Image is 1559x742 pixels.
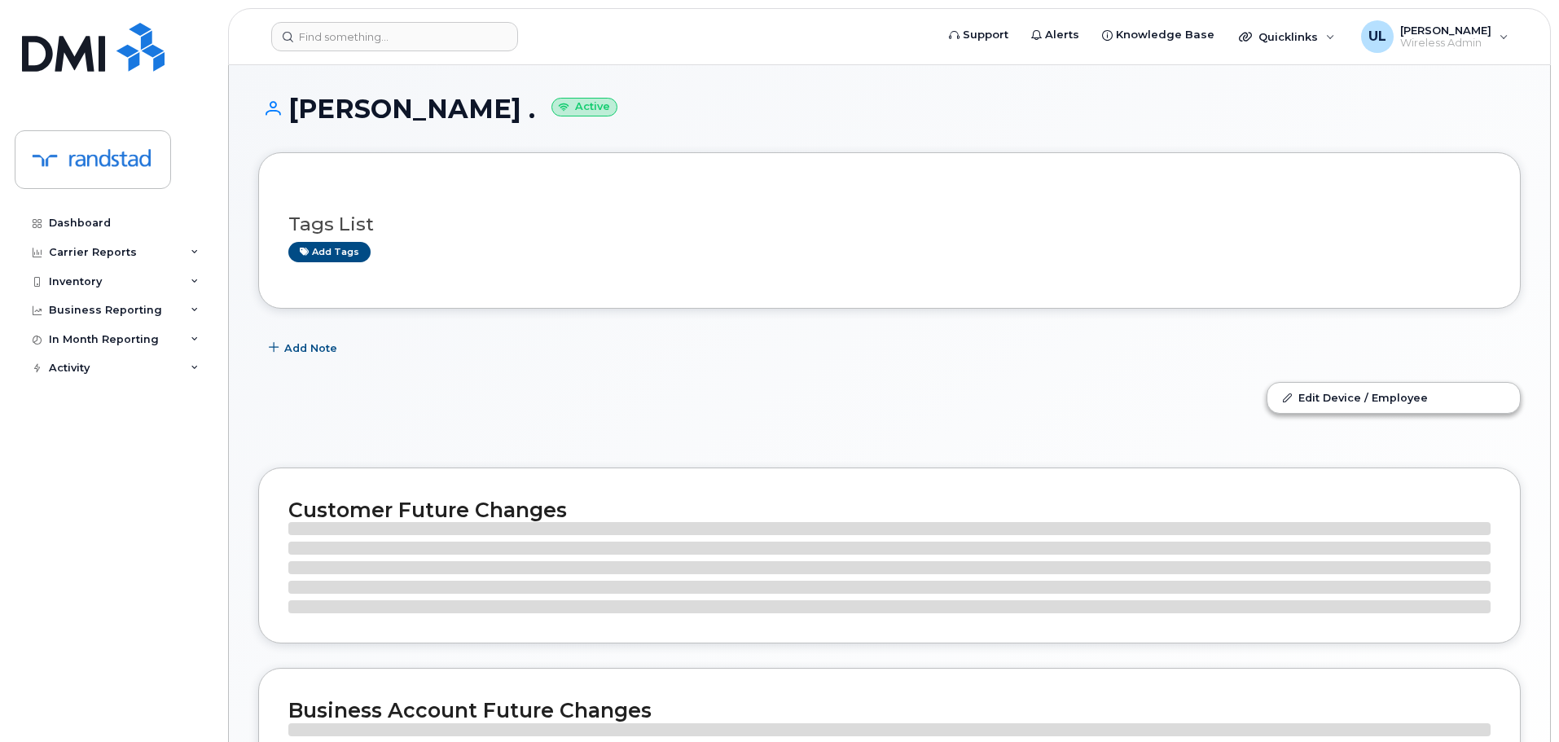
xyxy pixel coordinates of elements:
small: Active [551,98,617,116]
h2: Customer Future Changes [288,498,1491,522]
a: Edit Device / Employee [1267,383,1520,412]
a: Add tags [288,242,371,262]
button: Add Note [258,333,351,362]
h1: [PERSON_NAME] . [258,94,1521,123]
h2: Business Account Future Changes [288,698,1491,722]
h3: Tags List [288,214,1491,235]
span: Add Note [284,340,337,356]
